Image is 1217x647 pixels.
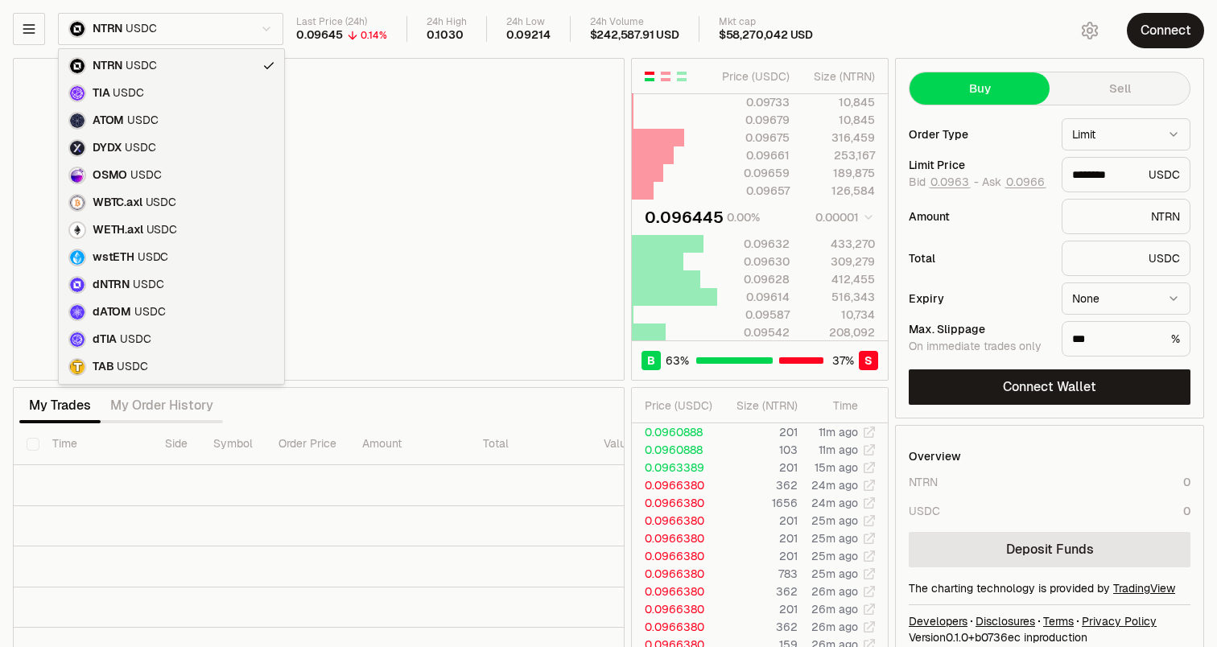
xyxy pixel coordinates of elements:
span: OSMO [93,168,127,183]
span: DYDX [93,141,122,155]
span: USDC [126,59,156,73]
span: USDC [113,86,143,101]
img: dNTRN Logo [70,278,85,292]
img: ATOM Logo [70,113,85,128]
span: ATOM [93,113,124,128]
img: WETH.axl Logo [70,223,85,237]
span: dTIA [93,332,117,347]
img: TIA Logo [70,86,85,101]
span: wstETH [93,250,134,265]
span: USDC [127,113,158,128]
img: TAB Logo [70,360,85,374]
span: WBTC.axl [93,196,142,210]
span: dATOM [93,305,131,319]
img: OSMO Logo [70,168,85,183]
span: USDC [125,141,155,155]
span: USDC [117,360,147,374]
span: USDC [120,332,151,347]
img: wstETH Logo [70,250,85,265]
span: USDC [146,196,176,210]
span: USDC [130,168,161,183]
span: WETH.axl [93,223,143,237]
span: dNTRN [93,278,130,292]
span: USDC [133,278,163,292]
span: TIA [93,86,109,101]
span: USDC [134,305,165,319]
img: dATOM Logo [70,305,85,319]
img: NTRN Logo [70,59,85,73]
img: dTIA Logo [70,332,85,347]
span: USDC [146,223,177,237]
span: USDC [138,250,168,265]
img: DYDX Logo [70,141,85,155]
img: WBTC.axl Logo [70,196,85,210]
span: TAB [93,360,113,374]
span: NTRN [93,59,122,73]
